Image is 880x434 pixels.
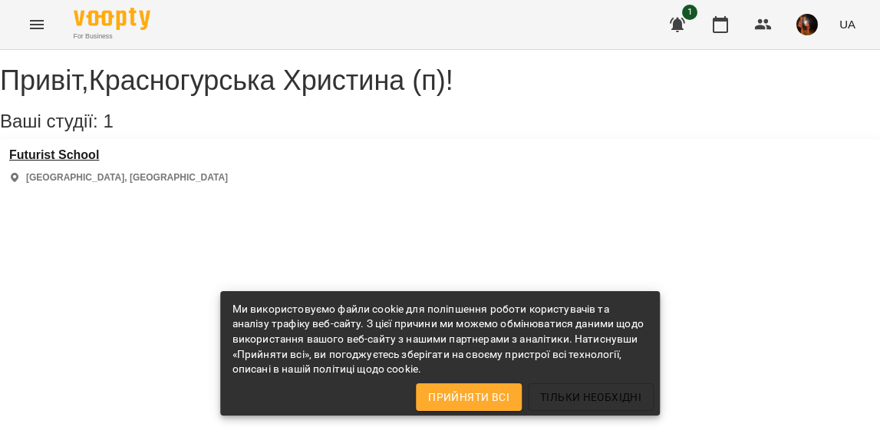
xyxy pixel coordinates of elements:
img: 6e701af36e5fc41b3ad9d440b096a59c.jpg [796,14,818,35]
span: 1 [682,5,697,20]
button: UA [833,10,862,38]
span: UA [839,16,855,32]
span: 1 [103,111,113,131]
button: Menu [18,6,55,43]
span: For Business [74,31,150,41]
img: Voopty Logo [74,8,150,30]
a: Futurist School [9,148,228,162]
p: [GEOGRAPHIC_DATA], [GEOGRAPHIC_DATA] [26,171,228,184]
